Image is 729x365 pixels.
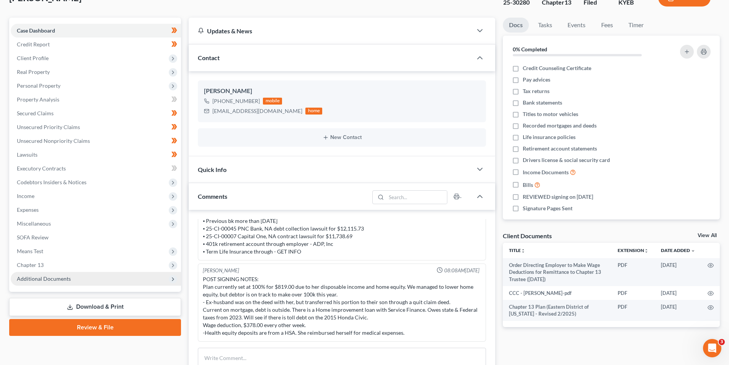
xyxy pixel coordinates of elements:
span: Life insurance policies [523,133,576,141]
a: Review & File [9,319,181,336]
span: Recorded mortgages and deeds [523,122,597,129]
span: 3 [719,339,725,345]
a: Secured Claims [11,106,181,120]
a: Case Dashboard [11,24,181,38]
span: Tax returns [523,87,550,95]
div: [PHONE_NUMBER] [212,97,260,105]
a: Date Added expand_more [661,247,695,253]
span: Credit Counseling Certificate [523,64,591,72]
a: Credit Report [11,38,181,51]
span: Chapter 13 [17,262,44,268]
span: Personal Property [17,82,60,89]
a: Download & Print [9,298,181,316]
input: Search... [387,191,447,204]
span: Drivers license & social security card [523,156,610,164]
a: Titleunfold_more [509,247,525,253]
td: PDF [612,286,655,300]
div: Updates & News [198,27,463,35]
span: Client Profile [17,55,49,61]
span: Codebtors Insiders & Notices [17,179,86,185]
span: Unsecured Nonpriority Claims [17,137,90,144]
span: Bills [523,181,533,189]
td: [DATE] [655,286,701,300]
span: 08:08AM[DATE] [444,267,479,274]
span: Means Test [17,248,43,254]
span: Income [17,193,34,199]
div: mobile [263,98,282,105]
td: CCC - [PERSON_NAME]-pdf [503,286,612,300]
span: Comments [198,193,227,200]
span: Signature Pages Sent [523,205,572,212]
span: Case Dashboard [17,27,55,34]
span: Unsecured Priority Claims [17,124,80,130]
td: [DATE] [655,258,701,286]
td: PDF [612,258,655,286]
span: Quick Info [198,166,227,173]
a: Property Analysis [11,93,181,106]
a: Extensionunfold_more [618,247,649,253]
i: unfold_more [644,249,649,253]
a: Executory Contracts [11,162,181,175]
button: New Contact [204,134,480,141]
span: Income Documents [523,169,569,176]
div: [PERSON_NAME] [204,87,480,96]
span: Lawsuits [17,151,38,158]
td: [DATE] [655,300,701,321]
span: Executory Contracts [17,165,66,172]
a: View All [698,233,717,238]
span: SOFA Review [17,234,49,241]
td: Chapter 13 Plan (Eastern District of [US_STATE] - Revised 2/2025) [503,300,612,321]
a: Unsecured Priority Claims [11,120,181,134]
i: unfold_more [521,249,525,253]
div: [EMAIL_ADDRESS][DOMAIN_NAME] [212,107,302,115]
span: REVIEWED signing on [DATE] [523,193,593,201]
div: Client Documents [503,232,552,240]
span: Expenses [17,206,39,213]
a: Tasks [532,18,558,33]
a: Events [561,18,592,33]
div: [PERSON_NAME] [203,267,239,274]
span: Bank statements [523,99,562,106]
td: Order Directing Employer to Make Wage Deductions for Remittance to Chapter 13 Trustee ([DATE]) [503,258,612,286]
span: Retirement account statements [523,145,597,152]
span: Secured Claims [17,110,54,116]
a: Docs [503,18,529,33]
iframe: Intercom live chat [703,339,721,357]
span: Property Analysis [17,96,59,103]
span: Real Property [17,69,50,75]
a: SOFA Review [11,231,181,244]
a: Timer [622,18,650,33]
div: home [305,108,322,115]
span: Additional Documents [17,275,71,282]
i: expand_more [691,249,695,253]
strong: 0% Completed [513,46,547,52]
span: Credit Report [17,41,50,47]
span: Contact [198,54,220,61]
td: PDF [612,300,655,321]
span: Pay advices [523,76,550,83]
span: Titles to motor vehicles [523,110,578,118]
div: POST SIGNING NOTES: Plan currently set at 100% for $819.00 due to her disposable income and home ... [203,275,481,337]
a: Lawsuits [11,148,181,162]
a: Unsecured Nonpriority Claims [11,134,181,148]
a: Fees [595,18,619,33]
span: Miscellaneous [17,220,51,227]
